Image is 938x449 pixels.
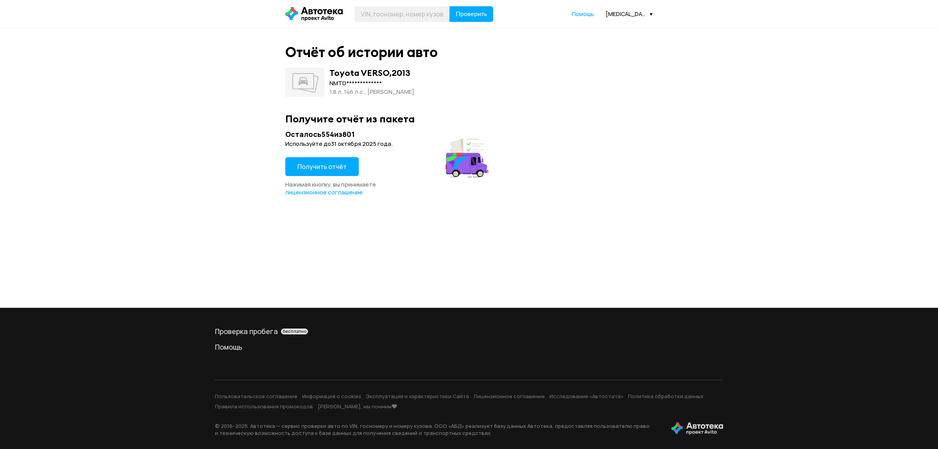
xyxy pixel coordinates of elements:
div: Toyota VERSO , 2013 [329,68,410,78]
a: Информация о cookies [302,393,361,400]
a: Помощь [572,10,594,18]
p: © 2016– 2025 . Автотека — сервис проверки авто по VIN, госномеру и номеру кузова. ООО «АБД» реали... [215,422,659,436]
span: Получить отчёт [297,162,347,171]
div: Используйте до 31 октября 2025 года . [285,140,491,148]
input: VIN, госномер, номер кузова [354,6,450,22]
div: Проверка пробега [215,327,723,336]
div: Отчёт об истории авто [285,44,438,61]
a: лицензионное соглашение [285,189,363,196]
a: Пользовательское соглашение [215,393,297,400]
div: Получите отчёт из пакета [285,113,653,125]
button: Получить отчёт [285,157,359,176]
a: Проверка пробегабесплатно [215,327,723,336]
div: 1.8 л, 146 л.c., [PERSON_NAME] [329,88,414,96]
a: Помощь [215,342,723,352]
a: Политика обработки данных [628,393,703,400]
a: Лицензионное соглашение [474,393,545,400]
button: Проверить [449,6,493,22]
span: бесплатно [283,329,306,334]
div: Осталось 554 из 801 [285,129,491,139]
a: Эксплуатация и характеристики Сайта [366,393,469,400]
span: Нажимая кнопку, вы принимаете . [285,180,376,196]
a: Исследование «Автостата» [550,393,623,400]
a: [PERSON_NAME], мы помним [318,403,397,410]
div: [MEDICAL_DATA][EMAIL_ADDRESS][DOMAIN_NAME] [606,10,653,18]
img: tWS6KzJlK1XUpy65r7uaHVIs4JI6Dha8Nraz9T2hA03BhoCc4MtbvZCxBLwJIh+mQSIAkLBJpqMoKVdP8sONaFJLCz6I0+pu7... [671,422,723,435]
a: Правила использования промокодов [215,403,313,410]
span: Проверить [456,11,487,17]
